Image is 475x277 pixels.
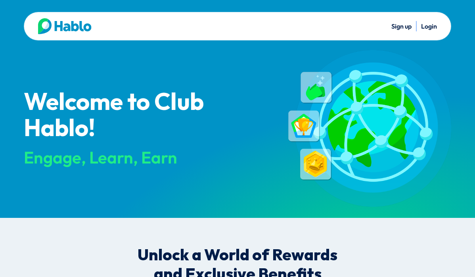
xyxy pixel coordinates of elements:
a: Login [421,22,437,30]
div: Engage, Learn, Earn [24,148,275,167]
img: Hablo logo main 2 [38,18,92,34]
p: Welcome to Club Hablo! [24,90,275,142]
a: Sign up [391,22,412,30]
